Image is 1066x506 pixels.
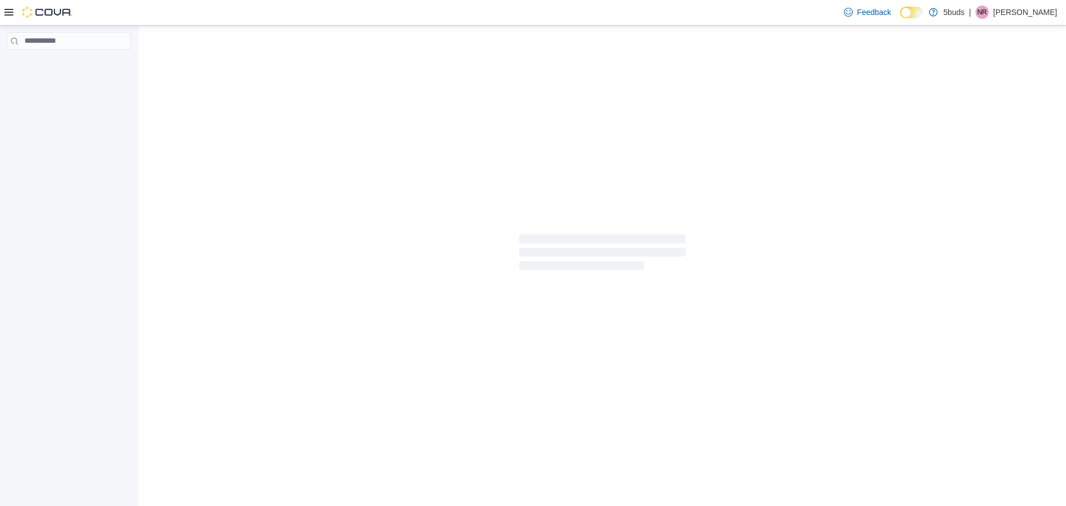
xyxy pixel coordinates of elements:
[943,6,964,19] p: 5buds
[977,6,987,19] span: NR
[969,6,971,19] p: |
[976,6,989,19] div: Nicole Ryland
[519,237,686,272] span: Loading
[22,7,72,18] img: Cova
[839,1,896,23] a: Feedback
[7,52,131,79] nav: Complex example
[857,7,891,18] span: Feedback
[900,18,901,19] span: Dark Mode
[900,7,923,18] input: Dark Mode
[993,6,1057,19] p: [PERSON_NAME]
